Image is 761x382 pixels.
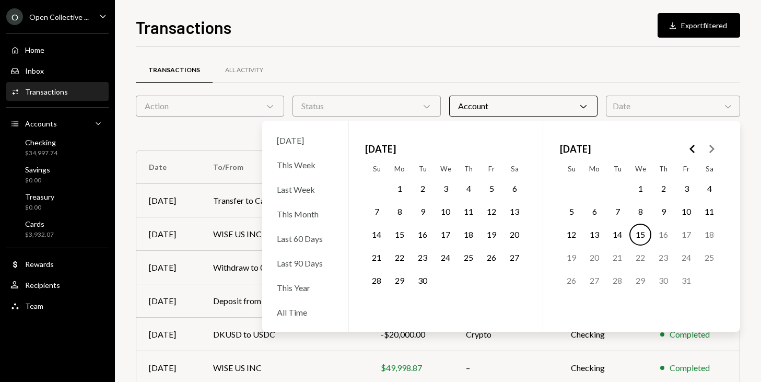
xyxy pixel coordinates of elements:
button: Tuesday, September 23rd, 2025 [412,247,434,269]
button: Monday, September 8th, 2025 [389,201,411,223]
div: [DATE] [149,228,188,240]
th: Saturday [503,160,526,177]
button: Saturday, October 18th, 2025 [698,224,720,246]
button: Tuesday, October 21st, 2025 [606,247,628,269]
th: Tuesday [411,160,434,177]
button: Friday, October 17th, 2025 [675,224,697,246]
button: Saturday, September 13th, 2025 [504,201,525,223]
button: Friday, October 31st, 2025 [675,270,697,292]
button: Tuesday, September 30th, 2025 [412,270,434,292]
button: Tuesday, September 9th, 2025 [412,201,434,223]
button: Today, Wednesday, October 15th, 2025 [629,224,651,246]
a: Home [6,40,109,59]
td: Crypto [453,318,559,351]
button: Tuesday, October 14th, 2025 [606,224,628,246]
button: Friday, October 24th, 2025 [675,247,697,269]
th: Wednesday [629,160,652,177]
button: Sunday, September 28th, 2025 [366,270,388,292]
th: Wednesday [434,160,457,177]
button: Exportfiltered [658,13,740,38]
span: [DATE] [560,137,591,160]
button: Friday, October 10th, 2025 [675,201,697,223]
button: Wednesday, September 17th, 2025 [435,224,456,246]
button: Sunday, September 14th, 2025 [366,224,388,246]
button: Monday, September 22nd, 2025 [389,247,411,269]
button: Saturday, October 4th, 2025 [698,178,720,200]
button: Tuesday, September 2nd, 2025 [412,178,434,200]
td: Checking [558,318,648,351]
div: Transactions [25,87,68,96]
button: Monday, September 15th, 2025 [389,224,411,246]
button: Friday, September 12th, 2025 [481,201,502,223]
div: Treasury [25,192,54,201]
div: [DATE] [149,328,188,341]
div: Last Week [271,178,339,201]
td: DKUSD to USDC [201,318,368,351]
span: [DATE] [365,137,396,160]
button: Go to the Next Month [702,140,721,158]
div: Account [449,96,598,117]
div: Status [292,96,441,117]
button: Tuesday, September 16th, 2025 [412,224,434,246]
button: Thursday, October 16th, 2025 [652,224,674,246]
button: Wednesday, September 3rd, 2025 [435,178,456,200]
div: $34,997.74 [25,149,57,158]
th: Thursday [652,160,675,177]
a: Rewards [6,254,109,273]
button: Thursday, October 2nd, 2025 [652,178,674,200]
button: Friday, September 26th, 2025 [481,247,502,269]
div: Last 90 Days [271,252,339,274]
button: Friday, October 3rd, 2025 [675,178,697,200]
div: This Week [271,154,339,176]
th: Friday [480,160,503,177]
button: Saturday, October 11th, 2025 [698,201,720,223]
div: $0.00 [25,176,50,185]
th: Date [136,151,201,184]
div: Completed [670,362,710,374]
th: To/From [201,151,368,184]
button: Monday, October 27th, 2025 [583,270,605,292]
button: Wednesday, September 24th, 2025 [435,247,456,269]
button: Monday, September 29th, 2025 [389,270,411,292]
td: Transfer to Cards [201,184,368,217]
button: Saturday, October 25th, 2025 [698,247,720,269]
div: Recipients [25,281,60,290]
a: Cards$3,932.07 [6,216,109,241]
div: [DATE] [149,261,188,274]
th: Sunday [560,160,583,177]
th: Thursday [457,160,480,177]
button: Friday, September 19th, 2025 [481,224,502,246]
button: Thursday, September 18th, 2025 [458,224,479,246]
button: Tuesday, October 7th, 2025 [606,201,628,223]
div: All Activity [225,66,263,75]
button: Saturday, September 27th, 2025 [504,247,525,269]
button: Wednesday, October 22nd, 2025 [629,247,651,269]
div: Last 60 Days [271,227,339,250]
button: Saturday, September 20th, 2025 [504,224,525,246]
button: Friday, September 5th, 2025 [481,178,502,200]
div: Open Collective ... [29,13,89,21]
a: Checking$34,997.74 [6,135,109,160]
div: -$20,000.00 [381,328,441,341]
div: Date [606,96,740,117]
button: Sunday, October 19th, 2025 [560,247,582,269]
a: Recipients [6,275,109,294]
th: Tuesday [606,160,629,177]
a: Transactions [136,57,213,84]
div: All Time [271,301,339,323]
button: Thursday, September 11th, 2025 [458,201,479,223]
td: WISE US INC [201,217,368,251]
a: Team [6,296,109,315]
button: Sunday, September 21st, 2025 [366,247,388,269]
div: Home [25,45,44,54]
button: Thursday, September 4th, 2025 [458,178,479,200]
div: [DATE] [271,129,339,152]
button: Monday, October 13th, 2025 [583,224,605,246]
div: This Year [271,276,339,299]
button: Wednesday, October 1st, 2025 [629,178,651,200]
th: Friday [675,160,698,177]
div: Cards [25,219,54,228]
button: Thursday, October 9th, 2025 [652,201,674,223]
a: All Activity [213,57,276,84]
th: Monday [583,160,606,177]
